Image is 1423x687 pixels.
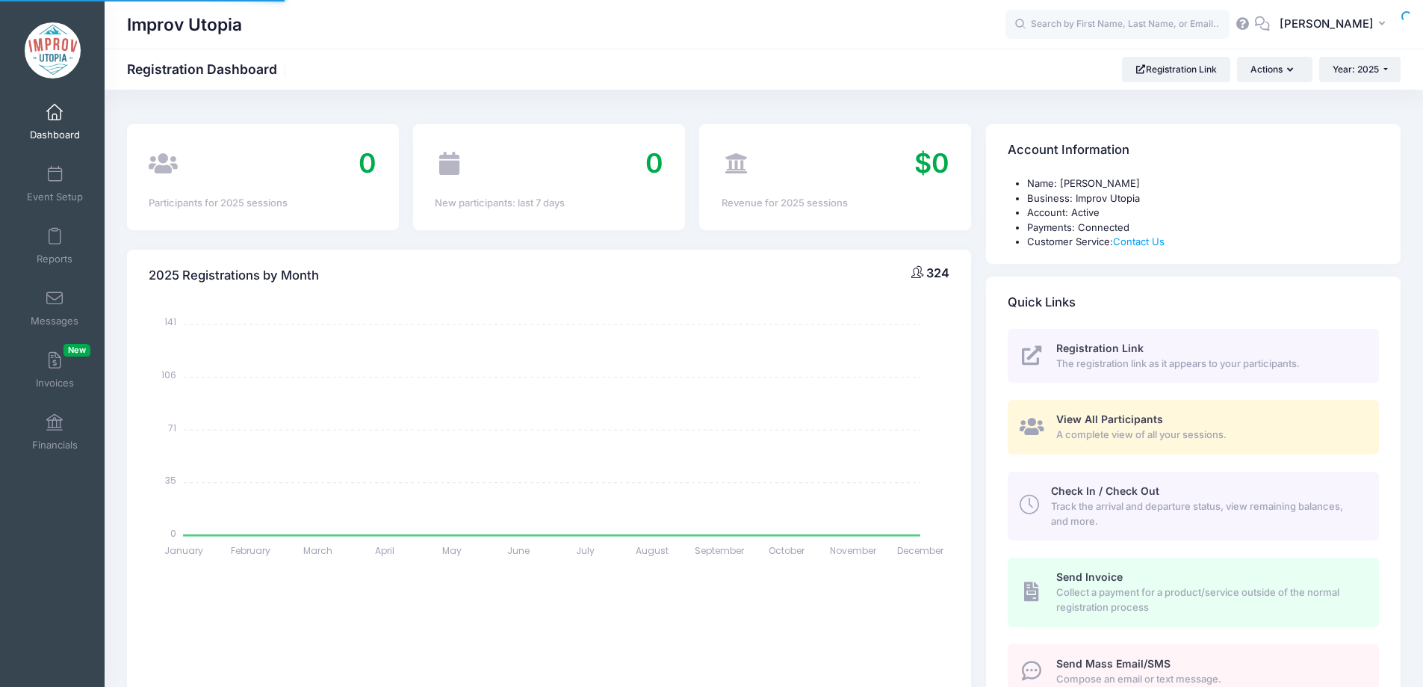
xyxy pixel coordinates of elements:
[507,544,530,557] tspan: June
[1122,57,1230,82] a: Registration Link
[1270,7,1401,42] button: [PERSON_NAME]
[1027,206,1379,221] li: Account: Active
[37,253,72,265] span: Reports
[31,315,78,327] span: Messages
[359,147,376,179] span: 0
[1008,472,1379,540] a: Check In / Check Out Track the arrival and departure status, view remaining balances, and more.
[1056,428,1362,443] span: A complete view of all your sessions.
[303,544,332,557] tspan: March
[165,474,176,487] tspan: 35
[164,544,203,557] tspan: January
[1027,221,1379,235] li: Payments: Connected
[375,544,394,557] tspan: April
[830,544,877,557] tspan: November
[576,544,595,557] tspan: July
[1056,342,1144,354] span: Registration Link
[19,406,90,458] a: Financials
[1008,329,1379,383] a: Registration Link The registration link as it appears to your participants.
[19,344,90,396] a: InvoicesNew
[1008,558,1379,626] a: Send Invoice Collect a payment for a product/service outside of the normal registration process
[1056,413,1163,425] span: View All Participants
[1056,570,1123,583] span: Send Invoice
[32,439,78,452] span: Financials
[19,282,90,334] a: Messages
[926,265,949,280] span: 324
[1056,657,1171,670] span: Send Mass Email/SMS
[1333,64,1379,75] span: Year: 2025
[19,220,90,272] a: Reports
[1051,484,1159,497] span: Check In / Check Out
[722,196,949,211] div: Revenue for 2025 sessions
[127,61,290,77] h1: Registration Dashboard
[914,147,949,179] span: $0
[1056,585,1362,614] span: Collect a payment for a product/service outside of the normal registration process
[27,191,83,203] span: Event Setup
[30,129,80,141] span: Dashboard
[1319,57,1401,82] button: Year: 2025
[1008,281,1076,324] h4: Quick Links
[1051,499,1362,529] span: Track the arrival and departure status, view remaining balances, and more.
[63,344,90,357] span: New
[1280,16,1374,32] span: [PERSON_NAME]
[36,377,74,389] span: Invoices
[1027,176,1379,191] li: Name: [PERSON_NAME]
[1027,191,1379,206] li: Business: Improv Utopia
[149,196,376,211] div: Participants for 2025 sessions
[164,315,176,328] tspan: 141
[1008,400,1379,455] a: View All Participants A complete view of all your sessions.
[1056,357,1362,372] span: The registration link as it appears to your participants.
[435,196,663,211] div: New participants: last 7 days
[897,544,944,557] tspan: December
[1113,235,1165,247] a: Contact Us
[149,254,319,297] h4: 2025 Registrations by Month
[442,544,462,557] tspan: May
[161,369,176,381] tspan: 106
[695,544,745,557] tspan: September
[769,544,805,557] tspan: October
[636,544,669,557] tspan: August
[170,526,176,539] tspan: 0
[1237,57,1312,82] button: Actions
[19,96,90,148] a: Dashboard
[645,147,663,179] span: 0
[1008,129,1129,172] h4: Account Information
[168,421,176,434] tspan: 71
[1005,10,1230,40] input: Search by First Name, Last Name, or Email...
[127,7,242,42] h1: Improv Utopia
[25,22,81,78] img: Improv Utopia
[1056,672,1362,687] span: Compose an email or text message.
[19,158,90,210] a: Event Setup
[1027,235,1379,250] li: Customer Service:
[231,544,270,557] tspan: February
